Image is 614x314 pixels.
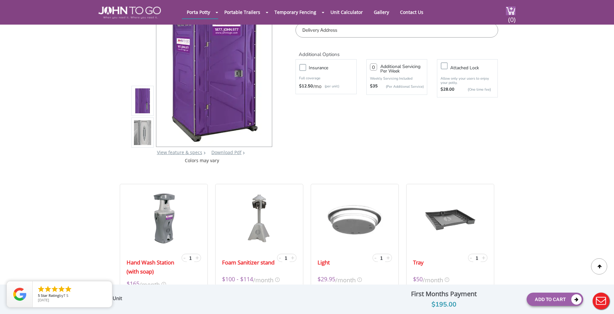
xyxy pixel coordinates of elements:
img: Product [134,25,151,177]
h3: Attached lock [450,64,501,72]
span: [DATE] [38,297,49,302]
span: (0) [508,10,516,24]
button: Add To Cart [527,293,583,306]
span: + [386,254,390,262]
div: $195.00 [366,299,522,310]
input: Delivery Address [296,23,498,38]
a: Temporary Fencing [270,6,321,18]
img: icon [357,277,362,282]
li:  [58,285,65,293]
div: /mo [299,83,353,90]
span: $165 [127,279,140,289]
img: right arrow icon [204,151,206,154]
img: icon [445,277,449,282]
span: by [38,294,107,298]
span: - [374,254,376,262]
img: 17 [318,192,392,244]
img: 17 [245,192,274,244]
p: Allow only your users to enjoy your potty. [441,76,494,85]
h2: Additional Options [296,44,498,58]
span: T S [63,293,68,298]
a: Porta Potty [182,6,215,18]
span: - [279,254,281,262]
button: Live Chat [588,288,614,314]
li:  [44,285,52,293]
strong: $12.50 [299,83,313,90]
span: + [482,254,485,262]
span: - [184,254,185,262]
li:  [51,285,59,293]
img: 17 [424,192,476,244]
a: Gallery [369,6,394,18]
img: Product [134,56,151,209]
span: $29.95 [318,275,335,284]
a: View feature & specs [157,149,202,155]
span: /month [335,275,356,284]
a: Hand Wash Station (with soap) [127,258,180,276]
h3: Additional Servicing Per Week [380,64,424,73]
a: Tray [413,258,424,267]
p: (Per Additional Service) [378,84,424,89]
img: icon [162,282,166,286]
span: /month [423,275,443,284]
div: Colors may vary [131,157,273,164]
img: chevron.png [243,151,245,154]
img: icon [275,277,280,282]
span: Star Rating [41,293,59,298]
a: Portable Trailers [219,6,265,18]
img: JOHN to go [98,6,161,19]
a: Contact Us [395,6,428,18]
span: - [470,254,472,262]
img: Review Rating [13,288,26,301]
img: 17 [147,192,181,244]
img: cart a [506,6,516,15]
a: Download Pdf [211,149,241,155]
div: First Months Payment [366,288,522,299]
strong: $28.00 [441,86,454,93]
h3: Insurance [309,64,359,72]
p: Full coverage [299,75,353,82]
p: {One time fee} [458,86,491,93]
span: $50 [413,275,423,284]
li:  [37,285,45,293]
strong: $35 [370,83,378,90]
span: /month [140,279,160,289]
a: Light [318,258,330,267]
span: + [291,254,294,262]
span: + [195,254,199,262]
p: Weekly Servicing Included [370,76,424,81]
p: (per unit) [321,83,339,90]
span: 5 [38,293,40,298]
li:  [64,285,72,293]
input: 0 [370,63,377,71]
span: $100 - $114 [222,275,253,284]
a: Unit Calculator [326,6,368,18]
a: Foam Sanitizer stand [222,258,274,267]
span: /month [253,275,274,284]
